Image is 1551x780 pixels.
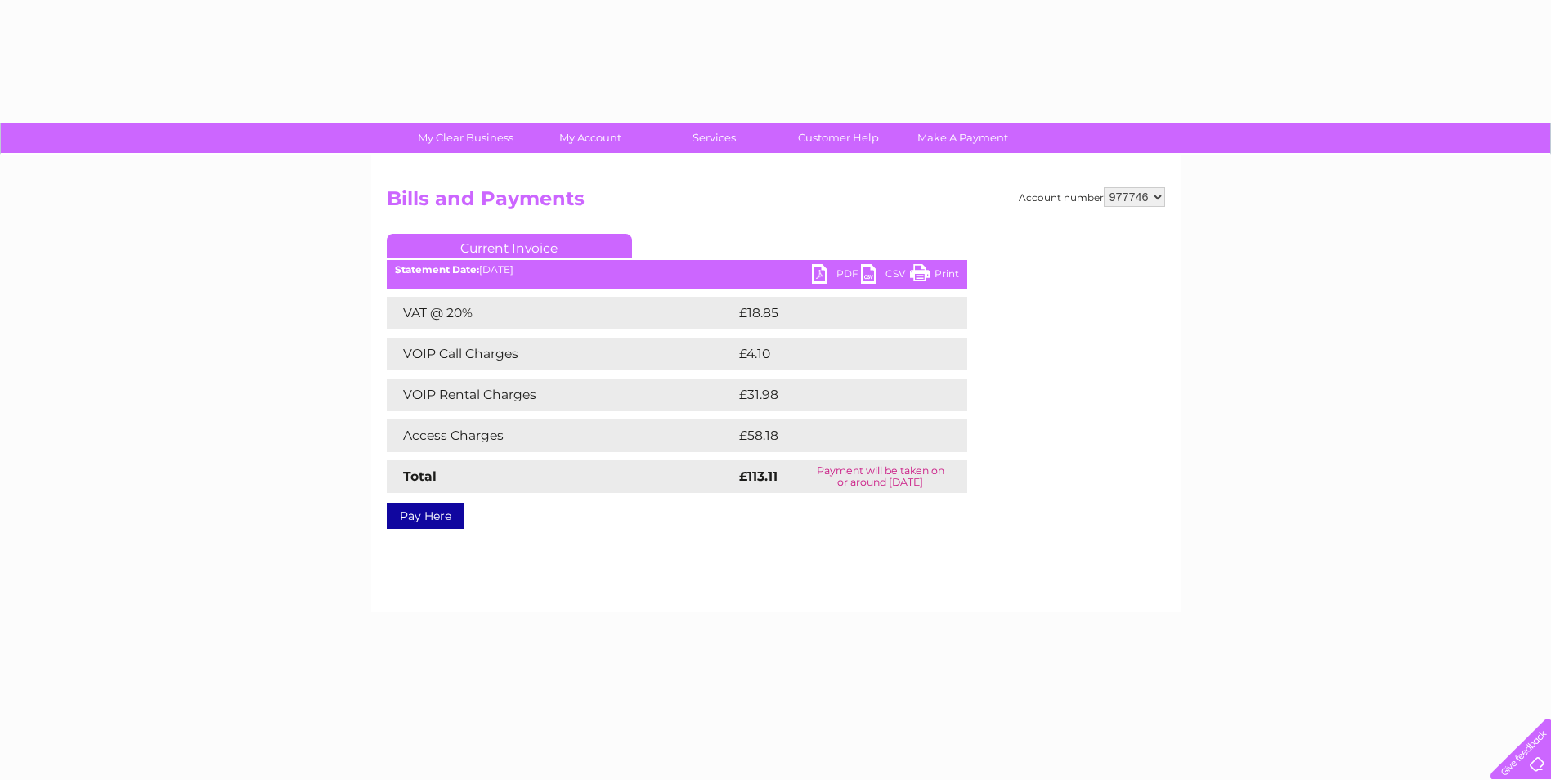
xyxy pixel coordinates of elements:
a: Pay Here [387,503,464,529]
td: £31.98 [735,379,933,411]
strong: £113.11 [739,468,778,484]
a: PDF [812,264,861,288]
a: Print [910,264,959,288]
td: £58.18 [735,419,933,452]
td: Payment will be taken on or around [DATE] [794,460,966,493]
b: Statement Date: [395,263,479,276]
a: Customer Help [771,123,906,153]
a: Services [647,123,782,153]
a: Current Invoice [387,234,632,258]
a: CSV [861,264,910,288]
strong: Total [403,468,437,484]
h2: Bills and Payments [387,187,1165,218]
td: VOIP Rental Charges [387,379,735,411]
a: Make A Payment [895,123,1030,153]
a: My Clear Business [398,123,533,153]
a: My Account [522,123,657,153]
td: £18.85 [735,297,933,329]
td: Access Charges [387,419,735,452]
div: Account number [1019,187,1165,207]
td: VOIP Call Charges [387,338,735,370]
td: VAT @ 20% [387,297,735,329]
div: [DATE] [387,264,967,276]
td: £4.10 [735,338,927,370]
